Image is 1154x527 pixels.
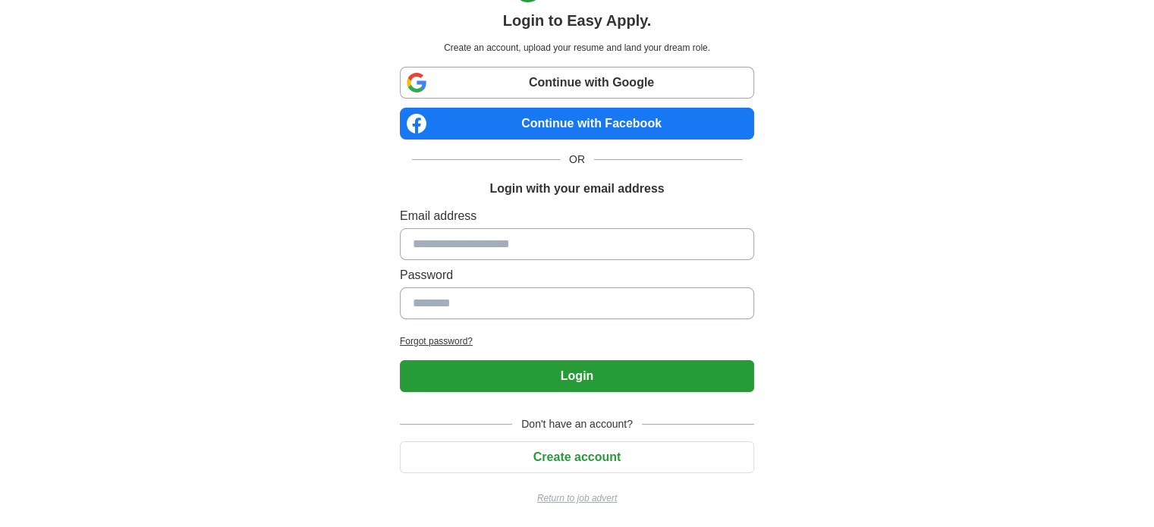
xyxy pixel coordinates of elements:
button: Create account [400,441,754,473]
span: OR [560,152,594,168]
a: Continue with Facebook [400,108,754,140]
a: Create account [400,450,754,463]
a: Return to job advert [400,491,754,505]
span: Don't have an account? [512,416,642,432]
h1: Login to Easy Apply. [503,9,652,32]
button: Login [400,360,754,392]
label: Password [400,266,754,284]
a: Continue with Google [400,67,754,99]
h1: Login with your email address [489,180,664,198]
p: Create an account, upload your resume and land your dream role. [403,41,751,55]
label: Email address [400,207,754,225]
a: Forgot password? [400,334,754,348]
